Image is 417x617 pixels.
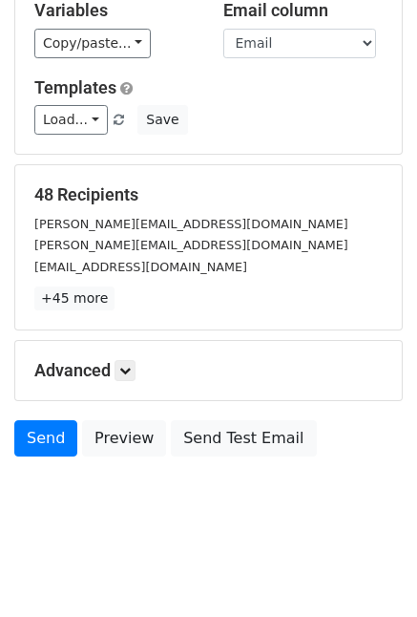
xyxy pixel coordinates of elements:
[14,420,77,457] a: Send
[34,287,115,310] a: +45 more
[34,360,383,381] h5: Advanced
[34,29,151,58] a: Copy/paste...
[82,420,166,457] a: Preview
[34,238,348,252] small: [PERSON_NAME][EMAIL_ADDRESS][DOMAIN_NAME]
[34,77,116,97] a: Templates
[34,260,247,274] small: [EMAIL_ADDRESS][DOMAIN_NAME]
[34,184,383,205] h5: 48 Recipients
[34,217,348,231] small: [PERSON_NAME][EMAIL_ADDRESS][DOMAIN_NAME]
[171,420,316,457] a: Send Test Email
[137,105,187,135] button: Save
[34,105,108,135] a: Load...
[322,525,417,617] iframe: Chat Widget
